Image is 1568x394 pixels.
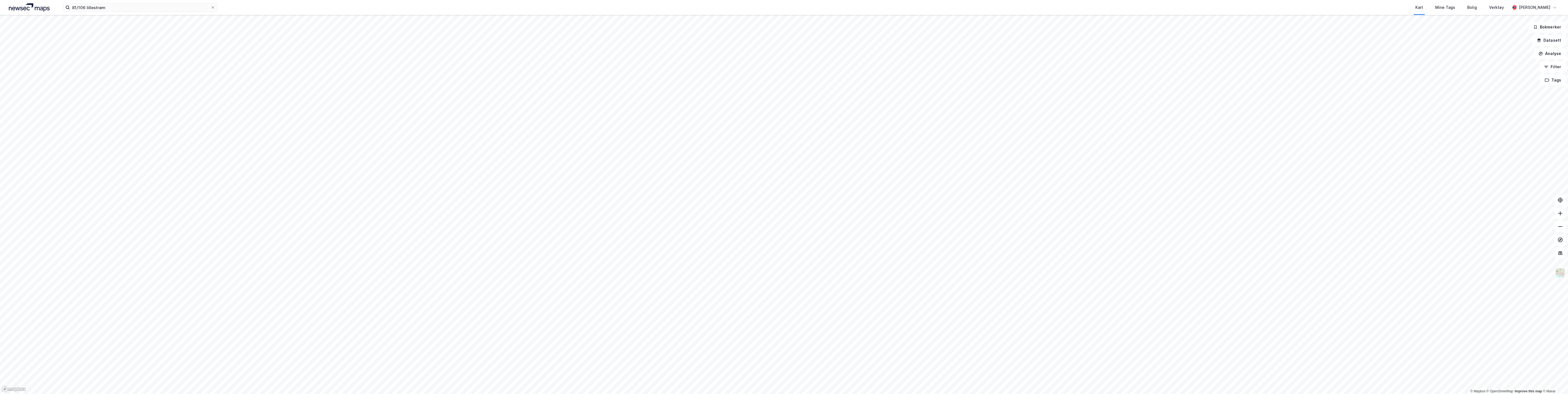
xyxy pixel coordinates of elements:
img: logo.a4113a55bc3d86da70a041830d287a7e.svg [9,3,50,12]
button: Bokmerker [1529,22,1566,33]
a: Improve this map [1515,389,1542,393]
div: Mine Tags [1435,4,1455,11]
button: Tags [1540,75,1566,86]
a: Mapbox [1470,389,1485,393]
img: Z [1555,268,1566,278]
div: Kontrollprogram for chat [1540,367,1568,394]
a: Mapbox homepage [2,386,26,392]
div: [PERSON_NAME] [1519,4,1550,11]
a: OpenStreetMap [1487,389,1513,393]
div: Kart [1415,4,1423,11]
div: Bolig [1467,4,1477,11]
button: Datasett [1532,35,1566,46]
iframe: Chat Widget [1540,367,1568,394]
div: Verktøy [1489,4,1504,11]
input: Søk på adresse, matrikkel, gårdeiere, leietakere eller personer [70,3,211,12]
button: Analyse [1534,48,1566,59]
button: Filter [1539,61,1566,72]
